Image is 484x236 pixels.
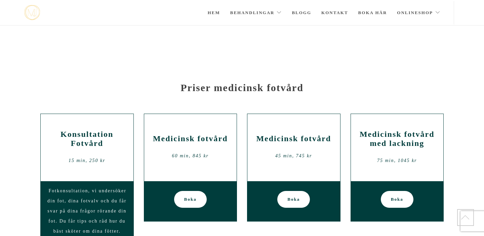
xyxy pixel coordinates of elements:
a: Behandlingar [230,1,282,25]
div: 15 min, 250 kr [46,156,128,166]
span: Boka [391,191,403,208]
a: Boka [277,191,310,208]
h2: Medicinsk fotvård [252,134,335,143]
div: 45 min, 745 kr [252,151,335,161]
h2: Medicinsk fotvård [149,134,232,143]
span: Boka [287,191,300,208]
div: 75 min, 1045 kr [356,156,439,166]
a: Boka här [358,1,387,25]
a: Hem [208,1,220,25]
a: Onlineshop [397,1,440,25]
div: 60 min, 845 kr [149,151,232,161]
span: Boka [184,191,197,208]
img: mjstudio [24,5,40,20]
strong: Priser medicinsk fotvård [180,82,304,93]
a: mjstudio mjstudio mjstudio [24,5,40,20]
a: Kontakt [321,1,348,25]
span: Fotkonsultation, vi undersöker din fot, dina fotvalv och du får svar på dina frågor rörande din f... [47,188,126,234]
a: Blogg [292,1,311,25]
h2: Medicinsk fotvård med lackning [356,130,439,148]
a: Boka [174,191,207,208]
h2: Konsultation Fotvård [46,130,128,148]
a: Boka [381,191,413,208]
